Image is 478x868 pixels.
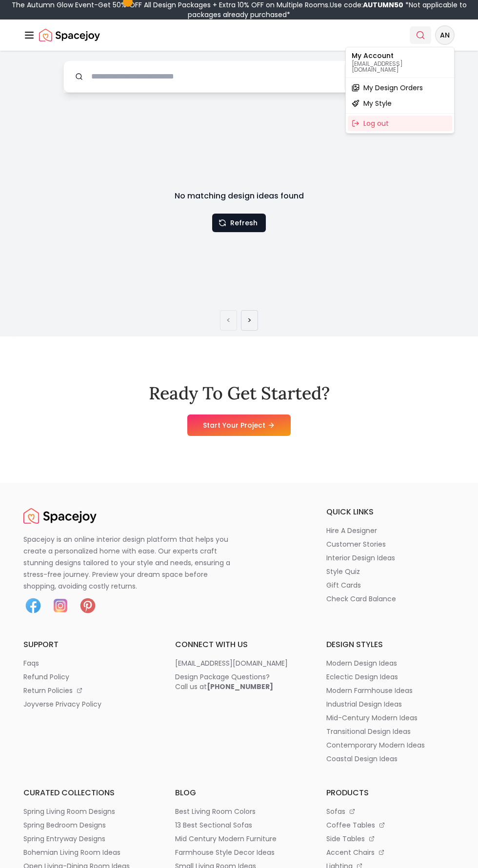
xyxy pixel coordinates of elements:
[363,83,423,93] span: My Design Orders
[352,52,448,59] p: My Account
[348,96,452,111] a: My Style
[352,61,448,73] p: [EMAIL_ADDRESS][DOMAIN_NAME]
[348,116,452,131] div: Log out
[348,80,452,96] a: My Design Orders
[363,99,392,108] span: My Style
